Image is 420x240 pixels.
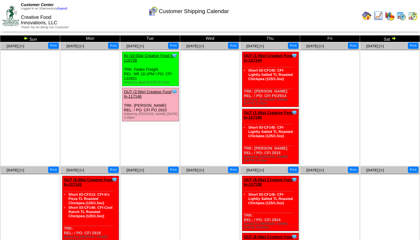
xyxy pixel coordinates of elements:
[228,42,239,49] button: Print
[300,35,360,42] td: Fri
[124,90,171,99] a: OUT (2:00p) Creative Food In-117146
[246,168,264,172] a: [DATE] [+]
[124,112,179,120] div: Edited by [PERSON_NAME] [DATE] 2:00pm
[244,53,293,63] a: OUT (1:00p) Creative Food In-117144
[48,42,59,49] button: Print
[124,81,179,84] div: Edited by Bpali [DATE] 8:27pm
[2,5,19,26] img: ZoRoCo_Logo(Green%26Foil)%20jpg.webp
[0,35,60,42] td: Sun
[21,15,57,25] span: Creative Food Innovations, LLC
[348,42,359,49] button: Print
[57,7,68,10] a: (logout)
[159,8,229,15] span: Customer Shipping Calendar
[291,110,297,116] img: Tooltip
[248,125,293,138] a: Short 03-CF145: CFI-Lightly Salted TL Roasted Chickpea (125/1.5oz)
[366,44,384,48] a: [DATE] [+]
[68,192,110,205] a: Short 03-CF213: CFI-It's Pizza TL Roasted Chickpea (125/1.5oz)
[288,42,299,49] button: Print
[228,167,239,173] button: Print
[366,168,384,172] a: [DATE] [+]
[408,11,418,21] img: calendarinout.gif
[288,167,299,173] button: Print
[244,222,299,229] div: Edited by [PERSON_NAME] [DATE] 12:00am
[7,168,24,172] a: [DATE] [+]
[21,2,54,7] span: Customer Center
[244,155,299,162] div: Edited by [PERSON_NAME] [DATE] 6:22pm
[111,177,117,183] img: Tooltip
[306,44,324,48] a: [DATE] [+]
[48,167,59,173] button: Print
[242,176,299,231] div: TRK: REL: / PO: CFI 2924
[187,44,204,48] a: [DATE] [+]
[244,98,299,105] div: Edited by [PERSON_NAME] [DATE] 2:39pm
[242,52,299,107] div: TRK: [PERSON_NAME] REL: / PO: CFI PO2914
[23,36,28,41] img: arrowleft.gif
[360,35,420,42] td: Sat
[21,7,67,10] span: Logged in as Sharonestory
[291,52,297,59] img: Tooltip
[64,177,113,187] a: OUT (6:00a) Creative Food In-117141
[291,234,297,240] img: Tooltip
[396,11,406,21] img: calendarprod.gif
[408,167,418,173] button: Print
[122,52,179,86] div: TRK: Fedex Freight REL: NR 10-1PM / PO: CFI 132921
[108,167,119,173] button: Print
[171,89,177,95] img: Tooltip
[127,44,144,48] a: [DATE] [+]
[242,109,299,164] div: TRK: [PERSON_NAME] REL: / PO: CFI 2915
[21,26,69,29] span: Thank You for Being Our Customer!
[248,192,293,205] a: Short 03-CF145: CFI-Lightly Salted TL Roasted Chickpea (125/1.5oz)
[291,177,297,183] img: Tooltip
[171,52,177,59] img: Tooltip
[68,205,112,218] a: Short 03-CF146: CFI-Cool Ranch TL Roasted Chickpea (125/1.5oz)
[7,44,24,48] a: [DATE] [+]
[246,44,264,48] a: [DATE] [+]
[60,35,120,42] td: Mon
[348,167,359,173] button: Print
[127,168,144,172] a: [DATE] [+]
[148,6,158,16] img: calendarcustomer.gif
[168,167,179,173] button: Print
[180,35,240,42] td: Wed
[244,110,293,120] a: OUT (1:00p) Creative Food In-117145
[187,168,204,172] a: [DATE] [+]
[120,35,180,42] td: Tue
[122,88,179,121] div: TRK: [PERSON_NAME] REL: / PO: CFI PO 2910
[391,36,396,41] img: arrowright.gif
[385,11,395,21] img: graph.gif
[373,11,383,21] img: line_graph.gif
[168,42,179,49] button: Print
[108,42,119,49] button: Print
[67,168,84,172] a: [DATE] [+]
[244,177,293,187] a: OUT (6:00a) Creative Food In-117138
[408,42,418,49] button: Print
[248,68,293,81] a: Short 03-CF145: CFI-Lightly Salted TL Roasted Chickpea (125/1.5oz)
[240,35,300,42] td: Thu
[362,11,372,21] img: home.gif
[306,168,324,172] a: [DATE] [+]
[67,44,84,48] a: [DATE] [+]
[124,53,175,63] a: IN (10:00a) Creative Food In-116726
